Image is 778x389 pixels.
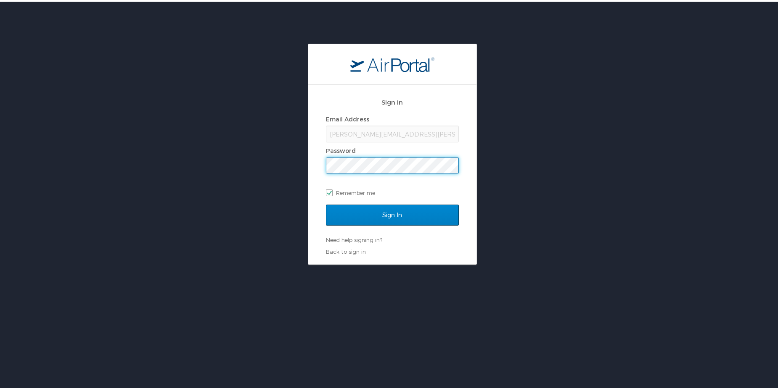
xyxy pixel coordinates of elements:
label: Email Address [326,114,369,121]
h2: Sign In [326,96,459,105]
input: Sign In [326,203,459,224]
a: Need help signing in? [326,235,382,242]
label: Remember me [326,185,459,197]
a: Back to sign in [326,247,366,253]
keeper-lock: Open Keeper Popup [445,159,455,169]
img: logo [350,55,434,70]
label: Password [326,145,356,152]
